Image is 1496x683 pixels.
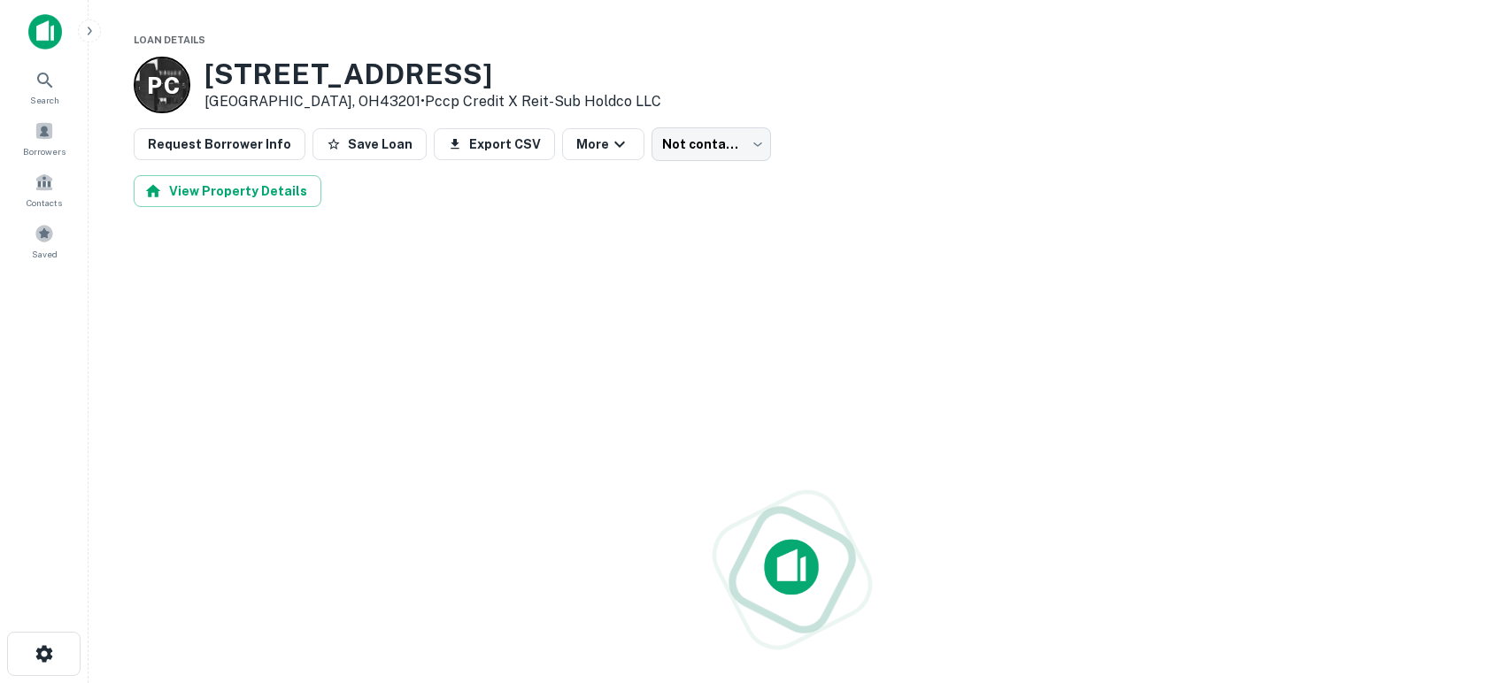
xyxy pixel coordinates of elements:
span: Saved [32,247,58,261]
span: Loan Details [134,35,205,45]
button: Export CSV [434,128,555,160]
button: More [562,128,644,160]
button: Save Loan [312,128,427,160]
span: Search [30,93,59,107]
div: Not contacted [652,127,771,161]
a: Search [5,63,83,111]
span: Contacts [27,196,62,210]
a: Contacts [5,165,83,213]
button: View Property Details [134,175,321,207]
a: Borrowers [5,114,83,162]
p: P C [147,68,178,103]
a: Pccp Credit X Reit-sub Holdco LLC [425,93,661,110]
span: Borrowers [23,144,66,158]
iframe: Chat Widget [1407,541,1496,626]
h3: [STREET_ADDRESS] [204,58,661,91]
img: capitalize-icon.png [28,14,62,50]
p: [GEOGRAPHIC_DATA], OH43201 • [204,91,661,112]
button: Request Borrower Info [134,128,305,160]
a: Saved [5,217,83,265]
